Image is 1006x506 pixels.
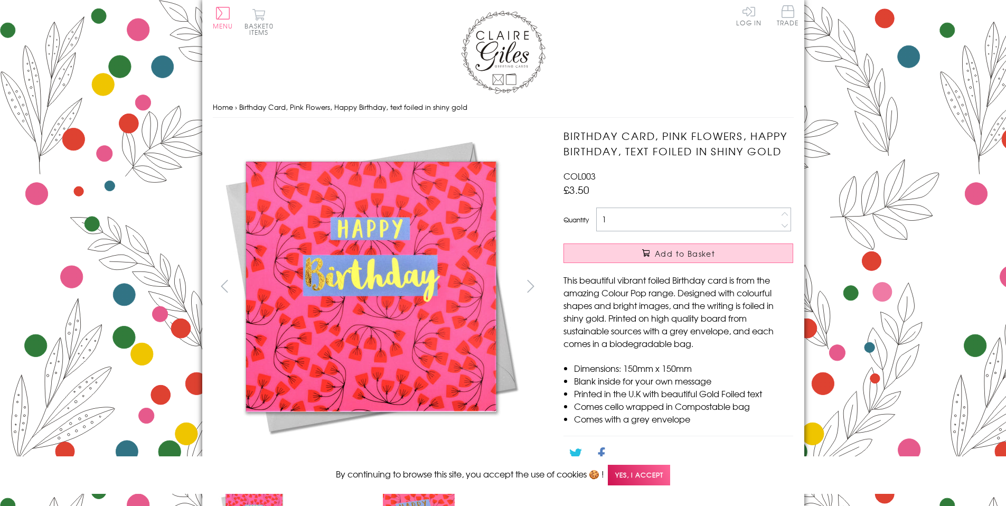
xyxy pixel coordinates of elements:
[608,465,670,485] span: Yes, I accept
[574,362,793,374] li: Dimensions: 150mm x 150mm
[249,21,274,37] span: 0 items
[777,5,799,26] span: Trade
[574,387,793,400] li: Printed in the U.K with beautiful Gold Foiled text
[239,102,467,112] span: Birthday Card, Pink Flowers, Happy Birthday, text foiled in shiny gold
[563,182,589,197] span: £3.50
[542,128,859,445] img: Birthday Card, Pink Flowers, Happy Birthday, text foiled in shiny gold
[245,8,274,35] button: Basket0 items
[519,274,542,298] button: next
[563,243,793,263] button: Add to Basket
[563,128,793,159] h1: Birthday Card, Pink Flowers, Happy Birthday, text foiled in shiny gold
[574,413,793,425] li: Comes with a grey envelope
[235,102,237,112] span: ›
[574,400,793,413] li: Comes cello wrapped in Compostable bag
[213,274,237,298] button: prev
[213,102,233,112] a: Home
[213,97,794,118] nav: breadcrumbs
[777,5,799,28] a: Trade
[574,374,793,387] li: Blank inside for your own message
[212,128,529,445] img: Birthday Card, Pink Flowers, Happy Birthday, text foiled in shiny gold
[655,248,715,259] span: Add to Basket
[563,274,793,350] p: This beautiful vibrant foiled Birthday card is from the amazing Colour Pop range. Designed with c...
[736,5,761,26] a: Log In
[461,11,546,94] img: Claire Giles Greetings Cards
[563,215,589,224] label: Quantity
[213,7,233,29] button: Menu
[563,170,596,182] span: COL003
[213,21,233,31] span: Menu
